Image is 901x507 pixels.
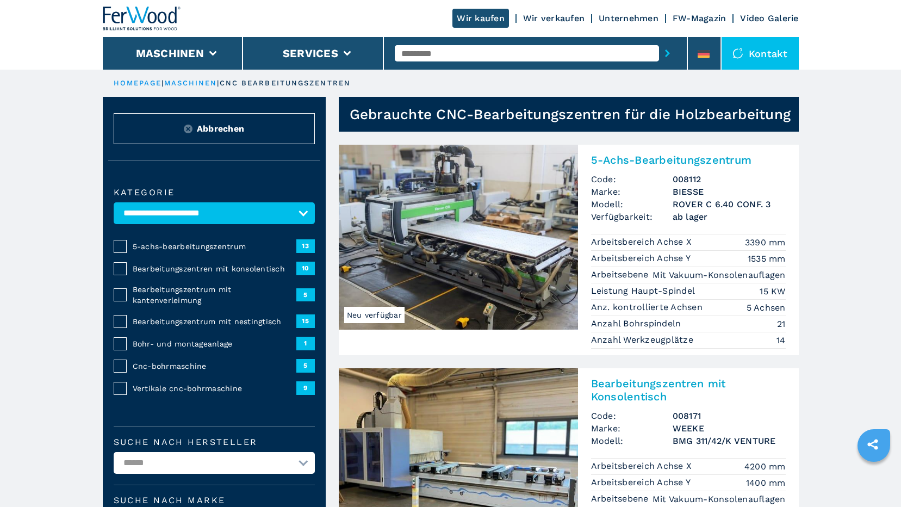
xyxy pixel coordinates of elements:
[722,37,799,70] div: Kontakt
[591,236,695,248] p: Arbeitsbereich Achse X
[732,48,743,59] img: Kontakt
[283,47,338,60] button: Services
[777,318,786,330] em: 21
[339,145,799,355] a: 5-Achs-Bearbeitungszentrum BIESSE ROVER C 6.40 CONF. 3Neu verfügbar5-Achs-BearbeitungszentrumCode...
[161,79,164,87] span: |
[133,284,296,306] span: Bearbeitungszentrum mit kantenverleimung
[452,9,509,28] a: Wir kaufen
[673,13,726,23] a: FW-Magazin
[673,410,786,422] h3: 008171
[599,13,658,23] a: Unternehmen
[591,318,684,330] p: Anzahl Bohrspindeln
[673,186,786,198] h3: BIESSE
[114,188,315,197] label: Kategorie
[133,263,296,274] span: Bearbeitungszentren mit konsolentisch
[740,13,798,23] a: Video Galerie
[591,269,651,281] p: Arbeitsebene
[760,285,785,298] em: 15 KW
[217,79,219,87] span: |
[296,239,315,252] span: 13
[296,262,315,275] span: 10
[673,173,786,186] h3: 008112
[197,122,244,135] span: Abbrechen
[591,211,673,223] span: Verfügbarkeit:
[296,381,315,394] span: 9
[745,236,786,249] em: 3390 mm
[114,113,315,144] button: ResetAbbrechen
[133,383,296,394] span: Vertikale cnc-bohrmaschine
[591,493,651,505] p: Arbeitsebene
[653,493,786,505] em: Mit Vakuum-Konsolenauflagen
[133,316,296,327] span: Bearbeitungszentrum mit nestingtisch
[653,269,786,281] em: Mit Vakuum-Konsolenauflagen
[339,145,578,330] img: 5-Achs-Bearbeitungszentrum BIESSE ROVER C 6.40 CONF. 3
[591,334,697,346] p: Anzahl Werkzeugplätze
[220,78,351,88] p: cnc bearbeitungszentren
[748,252,786,265] em: 1535 mm
[133,241,296,252] span: 5-achs-bearbeitungszentrum
[114,496,315,505] span: Suche nach Marke
[296,314,315,327] span: 15
[591,477,694,489] p: Arbeitsbereich Achse Y
[591,301,706,313] p: Anz. kontrollierte Achsen
[591,460,695,472] p: Arbeitsbereich Achse X
[591,153,786,166] h2: 5-Achs-Bearbeitungszentrum
[103,7,181,30] img: Ferwood
[591,435,673,447] span: Modell:
[591,252,694,264] p: Arbeitsbereich Achse Y
[776,334,786,347] em: 14
[296,337,315,350] span: 1
[591,422,673,435] span: Marke:
[133,338,296,349] span: Bohr- und montageanlage
[855,458,893,499] iframe: Chat
[296,288,315,301] span: 5
[591,377,786,403] h2: Bearbeitungszentren mit Konsolentisch
[136,47,204,60] button: Maschinen
[591,173,673,186] span: Code:
[673,435,786,447] h3: BMG 311/42/K VENTURE
[523,13,585,23] a: Wir verkaufen
[133,361,296,372] span: Cnc-bohrmaschine
[591,285,698,297] p: Leistung Haupt-Spindel
[591,198,673,211] span: Modell:
[114,79,162,87] a: HOMEPAGE
[591,410,673,422] span: Code:
[673,198,786,211] h3: ROVER C 6.40 CONF. 3
[673,211,786,223] span: ab lager
[591,186,673,198] span: Marke:
[747,301,786,314] em: 5 Achsen
[746,477,786,489] em: 1400 mm
[114,438,315,447] label: Suche nach Hersteller
[859,431,886,458] a: sharethis
[344,307,405,323] span: Neu verfügbar
[184,125,192,133] img: Reset
[296,359,315,372] span: 5
[350,106,791,123] h1: Gebrauchte CNC-Bearbeitungszentren für die Holzbearbeitung
[164,79,218,87] a: maschinen
[673,422,786,435] h3: WEEKE
[659,41,676,66] button: submit-button
[744,460,786,473] em: 4200 mm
